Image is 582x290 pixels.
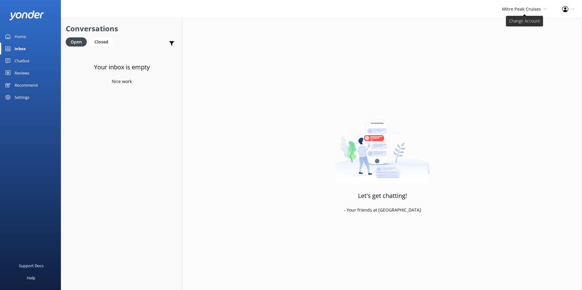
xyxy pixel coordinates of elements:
[27,272,35,284] div: Help
[112,78,132,85] p: Nice work
[94,62,150,72] h3: Your inbox is empty
[19,260,44,272] div: Support Docs
[15,43,26,55] div: Inbox
[502,6,541,12] span: Mitre Peak Cruises
[90,37,113,47] div: Closed
[66,38,90,45] a: Open
[15,79,38,91] div: Recommend
[66,23,178,34] h2: Conversations
[358,191,407,201] h3: Let's get chatting!
[335,107,429,183] img: artwork of a man stealing a conversation from at giant smartphone
[15,67,29,79] div: Reviews
[344,207,421,213] p: - Your friends at [GEOGRAPHIC_DATA]
[15,91,29,103] div: Settings
[15,55,30,67] div: Chatbot
[66,37,87,47] div: Open
[90,38,116,45] a: Closed
[15,30,26,43] div: Home
[9,10,44,20] img: yonder-white-logo.png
